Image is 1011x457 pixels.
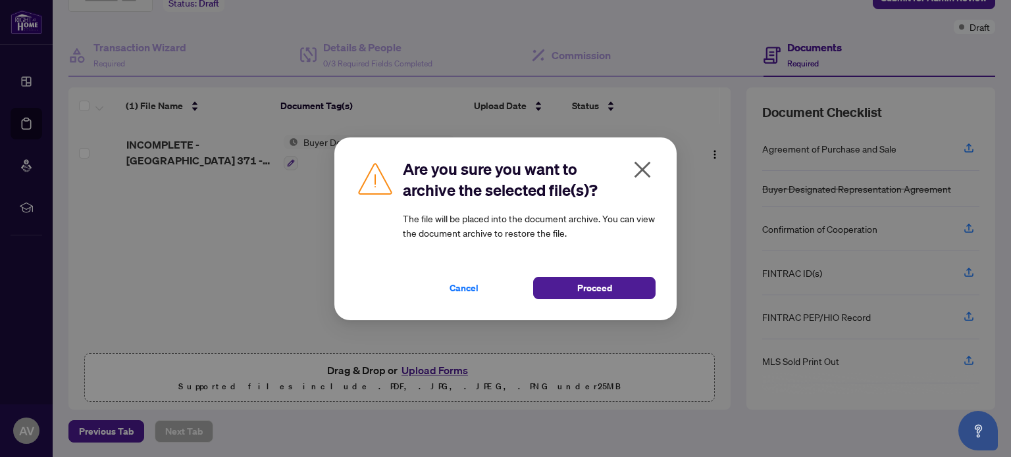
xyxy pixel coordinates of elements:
img: Caution Icon [355,158,395,198]
span: close [632,159,653,180]
span: Proceed [577,277,612,299]
button: Cancel [403,277,525,299]
span: Cancel [450,277,479,299]
article: The file will be placed into the document archive. You can view the document archive to restore t... [403,211,656,240]
button: Proceed [533,277,656,299]
button: Open asap [958,411,998,450]
h2: Are you sure you want to archive the selected file(s)? [403,158,656,201]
